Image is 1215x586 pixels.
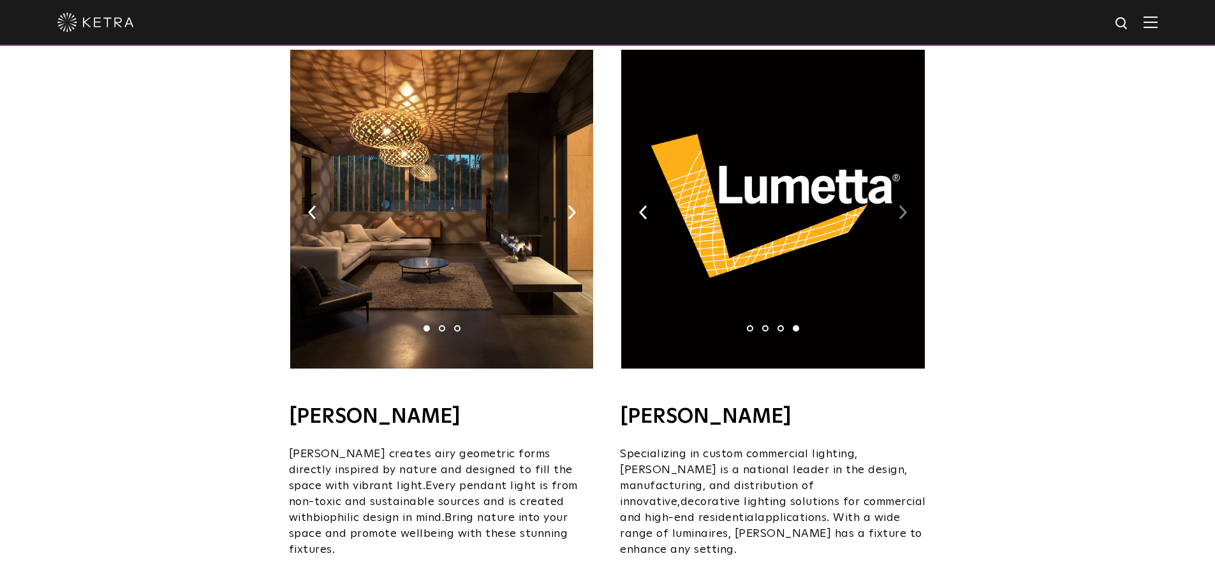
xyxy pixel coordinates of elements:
h4: [PERSON_NAME] [289,407,595,427]
img: arrow-right-black.svg [568,205,576,219]
img: search icon [1114,16,1130,32]
img: ketra-logo-2019-white [57,13,134,32]
span: decorative lighting solutions for commercial and high-end residential [620,496,926,524]
img: TruBridge_KetraReadySolutions-01.jpg [290,50,593,369]
img: arrow-left-black.svg [639,205,647,219]
img: arrow-left-black.svg [308,205,316,219]
span: applications. With a wide range of luminaires, [PERSON_NAME] has a fixture to enhance any setting. [620,512,922,555]
img: Ketra%20Ready%20logo%20update2.png [621,50,924,369]
img: Hamburger%20Nav.svg [1144,16,1158,28]
span: [PERSON_NAME] creates airy geometric forms directly inspired by nature and designed to fill the s... [289,448,573,492]
p: biophilic design in mind. [289,446,595,558]
span: Specializing in custom commercial lighting, [620,448,858,460]
span: [PERSON_NAME] [620,464,717,476]
span: Bring nature into your space and promote wellbeing with these stunning fixtures. [289,512,568,555]
img: arrow-right-black.svg [899,205,907,219]
span: is a national leader in the design, manufacturing, and distribution of innovative, [620,464,908,508]
h4: [PERSON_NAME] [620,407,926,427]
span: Every pendant light is from non-toxic and sustainable sources and is created with [289,480,578,524]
